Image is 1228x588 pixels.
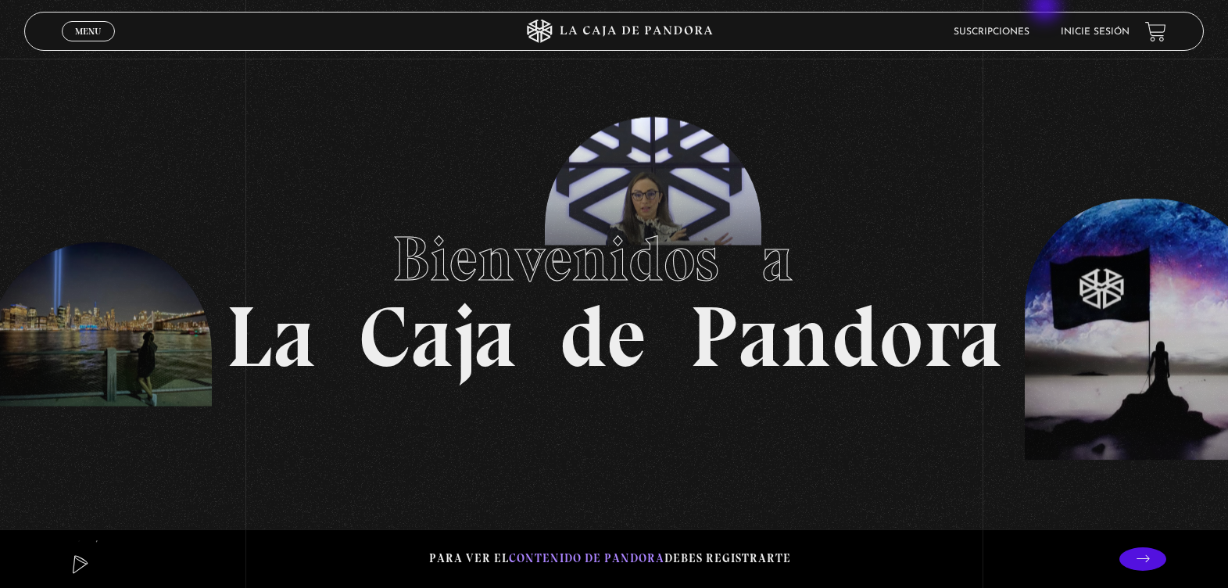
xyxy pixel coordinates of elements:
span: Menu [75,27,101,36]
span: Cerrar [70,40,106,51]
span: contenido de Pandora [509,551,664,565]
span: Bienvenidos a [392,221,836,296]
h1: La Caja de Pandora [226,208,1002,380]
a: View your shopping cart [1145,21,1166,42]
a: Inicie sesión [1061,27,1130,37]
p: Para ver el debes registrarte [429,548,791,569]
a: Suscripciones [954,27,1029,37]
